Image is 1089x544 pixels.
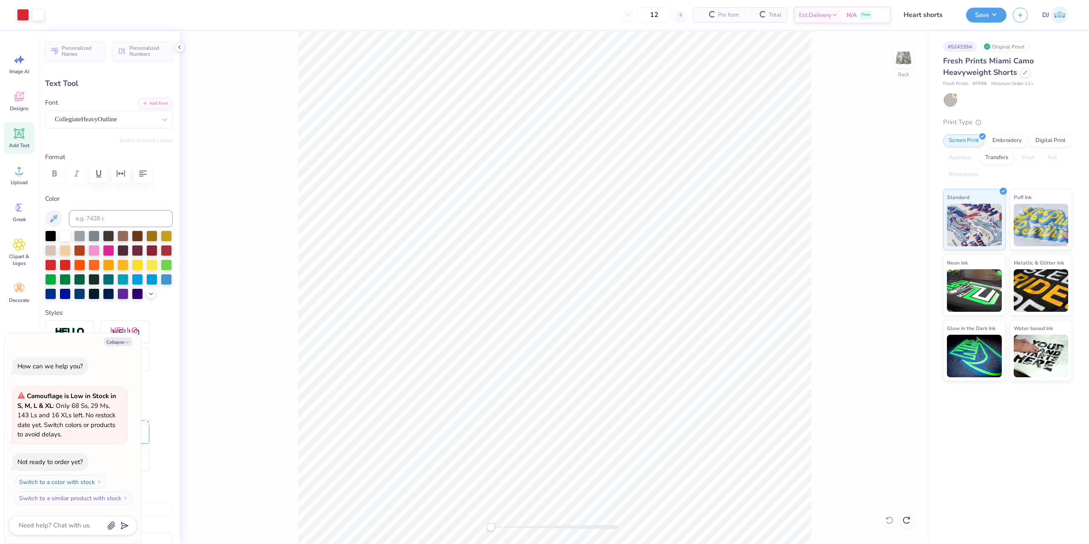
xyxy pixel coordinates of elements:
[947,193,969,202] span: Standard
[1014,258,1064,267] span: Metallic & Glitter Ink
[1051,6,1068,23] img: Danyl Jon Ferrer
[129,45,168,57] span: Personalized Numbers
[987,134,1027,147] div: Embroidery
[13,216,26,223] span: Greek
[943,168,984,181] div: Rhinestones
[638,7,671,23] input: – –
[862,12,870,18] span: Free
[799,11,831,20] span: Est. Delivery
[45,194,173,204] label: Color
[14,475,106,489] button: Switch to a color with stock
[138,98,173,109] button: Add Font
[947,204,1002,246] img: Standard
[943,80,968,88] span: Fresh Prints
[1042,10,1049,20] span: DJ
[981,41,1029,52] div: Original Proof
[966,8,1006,23] button: Save
[1014,335,1069,377] img: Water based Ink
[123,496,128,501] img: Switch to a similar product with stock
[9,68,29,75] span: Image AI
[947,269,1002,312] img: Neon Ink
[62,45,100,57] span: Personalized Names
[1014,193,1032,202] span: Puff Ink
[980,151,1014,164] div: Transfers
[104,337,132,346] button: Collapse
[1014,204,1069,246] img: Puff Ink
[943,41,977,52] div: # 524339A
[113,41,173,61] button: Personalized Numbers
[898,71,909,78] div: Back
[947,258,968,267] span: Neon Ink
[943,151,977,164] div: Applique
[97,479,102,484] img: Switch to a color with stock
[14,491,133,505] button: Switch to a similar product with stock
[947,335,1002,377] img: Glow in the Dark Ink
[972,80,987,88] span: # FP86
[45,152,173,162] label: Format
[55,327,85,337] img: Stroke
[895,49,912,66] img: Back
[17,362,83,370] div: How can we help you?
[110,327,140,337] img: Shadow
[1043,151,1063,164] div: Foil
[45,41,105,61] button: Personalized Names
[847,11,857,20] span: N/A
[487,523,495,531] div: Accessibility label
[991,80,1034,88] span: Minimum Order: 12 +
[1014,324,1053,333] span: Water based Ink
[897,6,960,23] input: Untitled Design
[943,134,984,147] div: Screen Print
[45,78,173,89] div: Text Tool
[943,117,1072,127] div: Print Type
[1038,6,1072,23] a: DJ
[1016,151,1040,164] div: Vinyl
[17,392,116,439] span: : Only 68 Ss, 29 Ms, 143 Ls and 16 XLs left. No restock date yet. Switch colors or products to av...
[9,297,29,304] span: Decorate
[17,392,116,410] strong: Camouflage is Low in Stock in S, M, L & XL
[11,179,28,186] span: Upload
[10,105,29,112] span: Designs
[120,137,173,144] button: Switch to Greek Letters
[769,11,781,20] span: Total
[947,324,995,333] span: Glow in the Dark Ink
[718,11,739,20] span: Per Item
[1014,269,1069,312] img: Metallic & Glitter Ink
[45,308,63,318] label: Styles
[45,98,58,108] label: Font
[17,458,83,466] div: Not ready to order yet?
[9,142,29,149] span: Add Text
[5,253,33,267] span: Clipart & logos
[1030,134,1071,147] div: Digital Print
[69,210,173,227] input: e.g. 7428 c
[943,56,1034,77] span: Fresh Prints Miami Camo Heavyweight Shorts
